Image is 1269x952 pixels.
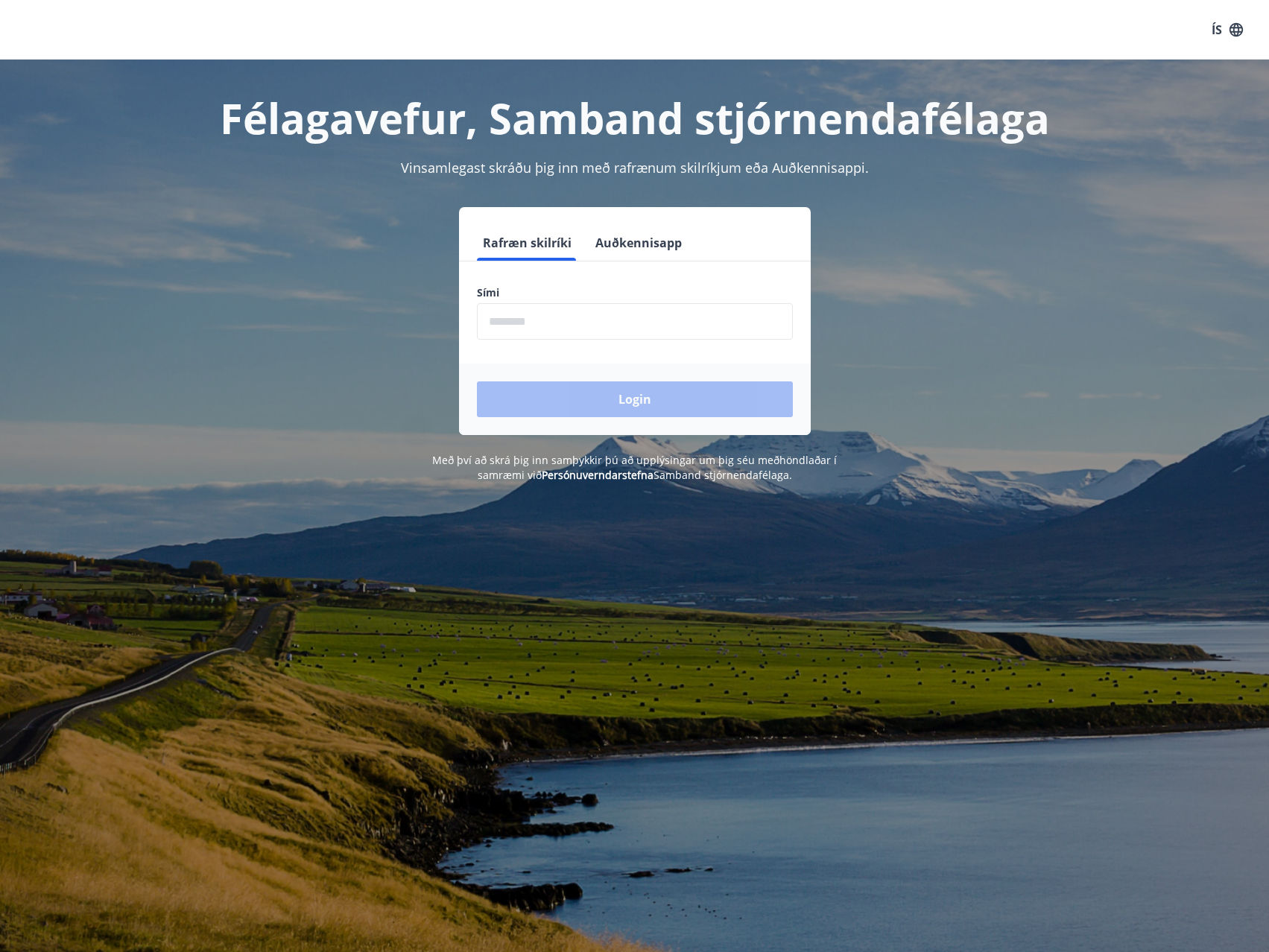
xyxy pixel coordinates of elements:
[477,285,793,300] label: Sími
[589,225,688,261] button: Auðkennisapp
[432,453,837,482] span: Með því að skrá þig inn samþykkir þú að upplýsingar um þig séu meðhöndlaðar í samræmi við Samband...
[116,89,1154,146] h1: Félagavefur, Samband stjórnendafélaga
[401,159,869,177] span: Vinsamlegast skráðu þig inn með rafrænum skilríkjum eða Auðkennisappi.
[542,468,654,482] a: Persónuverndarstefna
[1203,16,1251,43] button: ÍS
[477,225,577,261] button: Rafræn skilríki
